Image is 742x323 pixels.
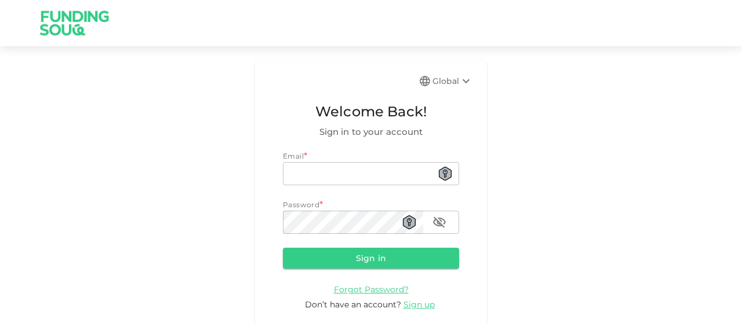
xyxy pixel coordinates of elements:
[283,211,423,234] input: password
[432,74,473,88] div: Global
[334,284,409,295] a: Forgot Password?
[283,200,319,209] span: Password
[283,248,459,269] button: Sign in
[305,299,401,310] span: Don’t have an account?
[283,152,304,160] span: Email
[283,125,459,139] span: Sign in to your account
[403,299,435,310] span: Sign up
[283,101,459,123] span: Welcome Back!
[283,162,459,185] input: email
